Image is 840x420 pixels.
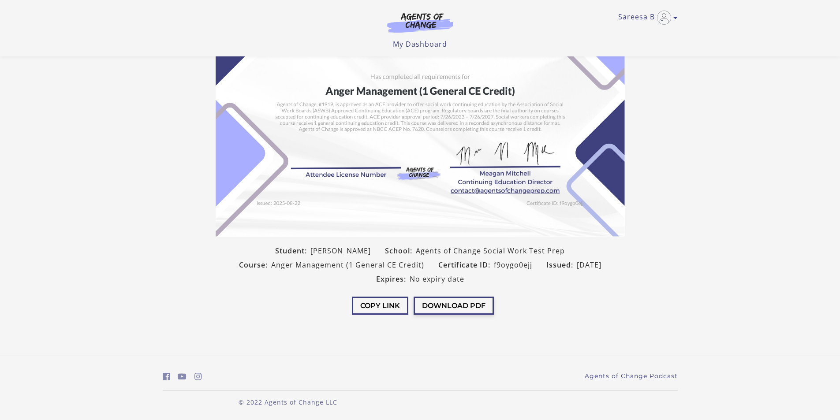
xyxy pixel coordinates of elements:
[310,245,371,256] span: [PERSON_NAME]
[385,245,416,256] span: School:
[494,260,532,270] span: f9oygo0ejj
[163,370,170,383] a: https://www.facebook.com/groups/aswbtestprep (Open in a new window)
[376,274,410,284] span: Expires:
[393,39,447,49] a: My Dashboard
[414,297,494,315] button: Download PDF
[194,372,202,381] i: https://www.instagram.com/agentsofchangeprep/ (Open in a new window)
[178,372,187,381] i: https://www.youtube.com/c/AgentsofChangeTestPrepbyMeaganMitchell (Open in a new window)
[378,12,463,33] img: Agents of Change Logo
[585,372,678,381] a: Agents of Change Podcast
[163,398,413,407] p: © 2022 Agents of Change LLC
[163,372,170,381] i: https://www.facebook.com/groups/aswbtestprep (Open in a new window)
[618,11,673,25] a: Toggle menu
[416,245,565,256] span: Agents of Change Social Work Test Prep
[410,274,464,284] span: No expiry date
[352,297,408,315] button: Copy Link
[239,260,271,270] span: Course:
[275,245,310,256] span: Student:
[546,260,577,270] span: Issued:
[438,260,494,270] span: Certificate ID:
[178,370,187,383] a: https://www.youtube.com/c/AgentsofChangeTestPrepbyMeaganMitchell (Open in a new window)
[577,260,601,270] span: [DATE]
[194,370,202,383] a: https://www.instagram.com/agentsofchangeprep/ (Open in a new window)
[271,260,424,270] span: Anger Management (1 General CE Credit)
